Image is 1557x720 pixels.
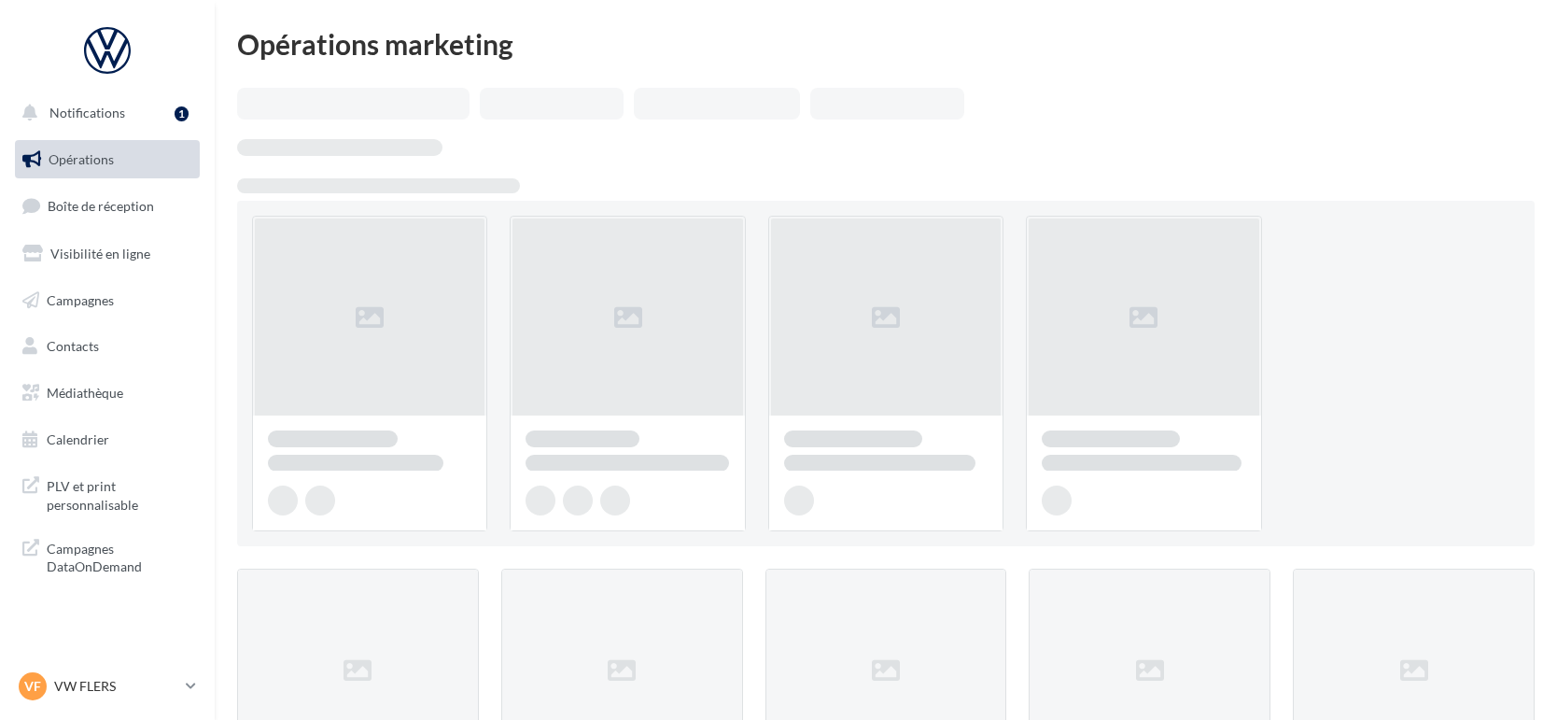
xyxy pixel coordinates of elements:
[11,420,203,459] a: Calendrier
[11,93,196,133] button: Notifications 1
[47,431,109,447] span: Calendrier
[24,677,41,696] span: VF
[11,234,203,274] a: Visibilité en ligne
[50,246,150,261] span: Visibilité en ligne
[11,327,203,366] a: Contacts
[47,291,114,307] span: Campagnes
[11,281,203,320] a: Campagnes
[11,186,203,226] a: Boîte de réception
[11,466,203,521] a: PLV et print personnalisable
[48,198,154,214] span: Boîte de réception
[47,473,192,514] span: PLV et print personnalisable
[11,374,203,413] a: Médiathèque
[47,338,99,354] span: Contacts
[49,151,114,167] span: Opérations
[237,30,1535,58] div: Opérations marketing
[54,677,178,696] p: VW FLERS
[49,105,125,120] span: Notifications
[11,140,203,179] a: Opérations
[47,385,123,401] span: Médiathèque
[175,106,189,121] div: 1
[47,536,192,576] span: Campagnes DataOnDemand
[15,669,200,704] a: VF VW FLERS
[11,529,203,584] a: Campagnes DataOnDemand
